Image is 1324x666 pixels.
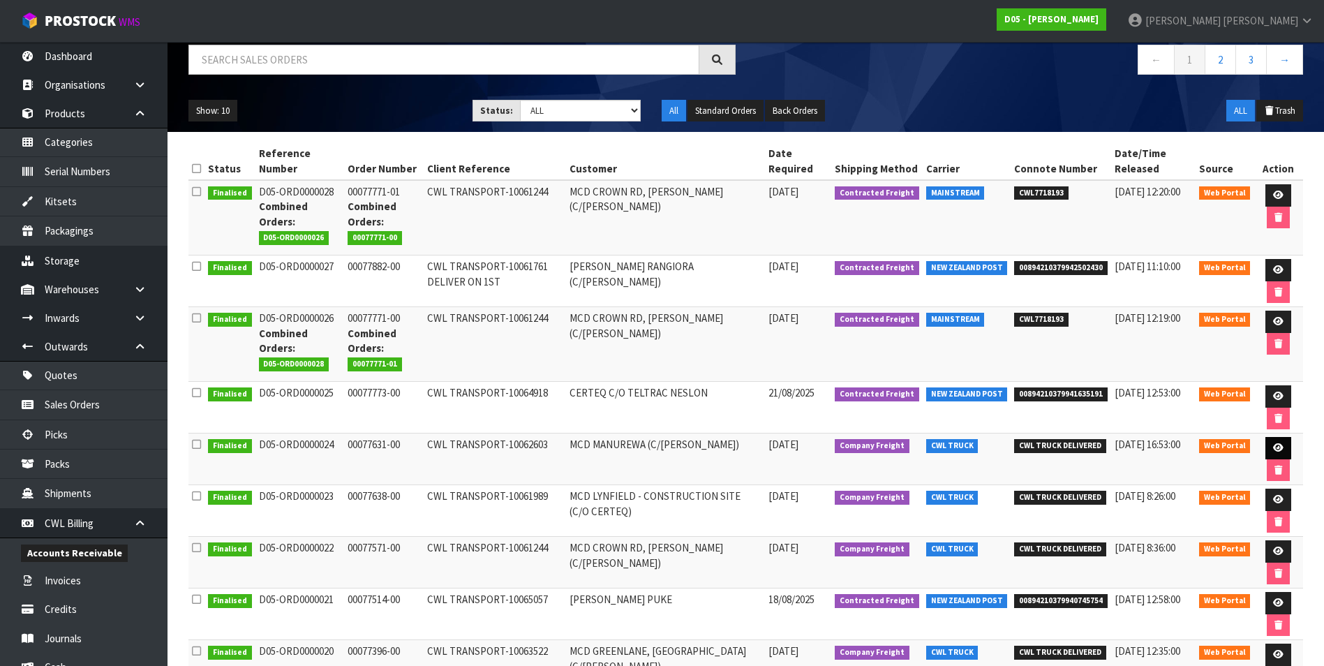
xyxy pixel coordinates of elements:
[424,589,566,640] td: CWL TRANSPORT-10065057
[768,438,798,451] span: [DATE]
[926,594,1008,608] span: NEW ZEALAND POST
[768,489,798,503] span: [DATE]
[1205,45,1236,75] a: 2
[1174,45,1205,75] a: 1
[835,491,909,505] span: Company Freight
[424,537,566,589] td: CWL TRANSPORT-10061244
[344,142,424,180] th: Order Number
[1199,542,1251,556] span: Web Portal
[255,256,345,307] td: D05-ORD0000027
[1199,186,1251,200] span: Web Portal
[255,589,345,640] td: D05-ORD0000021
[926,646,979,660] span: CWL TRUCK
[926,439,979,453] span: CWL TRUCK
[923,142,1011,180] th: Carrier
[687,100,764,122] button: Standard Orders
[926,313,985,327] span: MAINSTREAM
[188,100,237,122] button: Show: 10
[566,434,765,485] td: MCD MANUREWA (C/[PERSON_NAME])
[1014,594,1108,608] span: 00894210379940745754
[424,382,566,434] td: CWL TRANSPORT-10064918
[835,542,909,556] span: Company Freight
[255,142,345,180] th: Reference Number
[1223,14,1298,27] span: [PERSON_NAME]
[835,387,919,401] span: Contracted Freight
[1199,387,1251,401] span: Web Portal
[1199,491,1251,505] span: Web Portal
[344,434,424,485] td: 00077631-00
[255,382,345,434] td: D05-ORD0000025
[1266,45,1303,75] a: →
[1014,542,1106,556] span: CWL TRUCK DELIVERED
[1014,439,1106,453] span: CWL TRUCK DELIVERED
[188,45,699,75] input: Search sales orders
[1115,593,1180,606] span: [DATE] 12:58:00
[765,142,831,180] th: Date Required
[348,357,402,371] span: 00077771-01
[926,186,985,200] span: MAINSTREAM
[1196,142,1254,180] th: Source
[566,589,765,640] td: [PERSON_NAME] PUKE
[344,180,424,256] td: 00077771-01
[835,439,909,453] span: Company Freight
[1254,142,1303,180] th: Action
[768,644,798,658] span: [DATE]
[1004,13,1099,25] strong: D05 - [PERSON_NAME]
[348,200,396,228] strong: Combined Orders:
[566,307,765,382] td: MCD CROWN RD, [PERSON_NAME] (C/[PERSON_NAME])
[45,12,116,30] span: ProStock
[1226,100,1255,122] button: ALL
[1014,646,1106,660] span: CWL TRUCK DELIVERED
[255,537,345,589] td: D05-ORD0000022
[1014,313,1069,327] span: CWL7718193
[1014,186,1069,200] span: CWL7718193
[835,646,909,660] span: Company Freight
[344,537,424,589] td: 00077571-00
[1115,185,1180,198] span: [DATE] 12:20:00
[259,327,308,355] strong: Combined Orders:
[1199,261,1251,275] span: Web Portal
[1115,438,1180,451] span: [DATE] 16:53:00
[1235,45,1267,75] a: 3
[835,261,919,275] span: Contracted Freight
[1199,313,1251,327] span: Web Portal
[424,307,566,382] td: CWL TRANSPORT-10061244
[566,180,765,256] td: MCD CROWN RD, [PERSON_NAME] (C/[PERSON_NAME])
[926,387,1008,401] span: NEW ZEALAND POST
[255,434,345,485] td: D05-ORD0000024
[344,307,424,382] td: 00077771-00
[208,439,252,453] span: Finalised
[835,594,919,608] span: Contracted Freight
[768,541,798,554] span: [DATE]
[348,327,396,355] strong: Combined Orders:
[757,45,1304,79] nav: Page navigation
[765,100,825,122] button: Back Orders
[1115,260,1180,273] span: [DATE] 11:10:00
[424,485,566,537] td: CWL TRANSPORT-10061989
[259,231,329,245] span: D05-ORD0000026
[1199,594,1251,608] span: Web Portal
[480,105,513,117] strong: Status:
[208,542,252,556] span: Finalised
[926,542,979,556] span: CWL TRUCK
[1115,489,1175,503] span: [DATE] 8:26:00
[424,434,566,485] td: CWL TRANSPORT-10062603
[1199,646,1251,660] span: Web Portal
[768,593,815,606] span: 18/08/2025
[768,260,798,273] span: [DATE]
[424,142,566,180] th: Client Reference
[344,382,424,434] td: 00077773-00
[1014,491,1106,505] span: CWL TRUCK DELIVERED
[768,311,798,325] span: [DATE]
[1199,439,1251,453] span: Web Portal
[1014,261,1108,275] span: 00894210379942502430
[566,485,765,537] td: MCD LYNFIELD - CONSTRUCTION SITE (C/O CERTEQ)
[208,387,252,401] span: Finalised
[21,545,128,562] span: Accounts Receivable
[208,646,252,660] span: Finalised
[344,485,424,537] td: 00077638-00
[424,180,566,256] td: CWL TRANSPORT-10061244
[348,231,402,245] span: 00077771-00
[926,491,979,505] span: CWL TRUCK
[208,313,252,327] span: Finalised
